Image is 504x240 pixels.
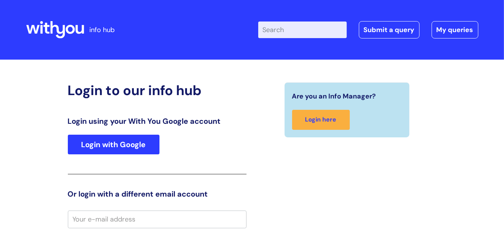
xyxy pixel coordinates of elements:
h3: Or login with a different email account [68,189,247,198]
a: My queries [432,21,478,38]
span: Are you an Info Manager? [292,90,376,102]
p: info hub [90,24,115,36]
a: Login with Google [68,135,159,154]
input: Search [258,22,347,38]
a: Submit a query [359,21,420,38]
h2: Login to our info hub [68,82,247,98]
h3: Login using your With You Google account [68,117,247,126]
input: Your e-mail address [68,211,247,228]
a: Login here [292,110,350,130]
